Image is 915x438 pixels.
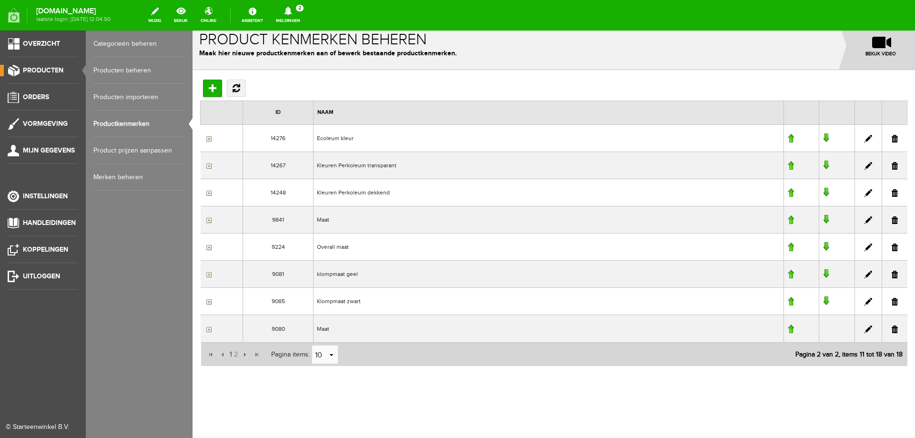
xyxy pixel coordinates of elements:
[121,121,591,148] td: Kleuren Perkoleum transparant
[135,316,143,334] a: select
[50,203,121,230] td: 9224
[598,315,715,334] div: Pagina 2 van 2, items 11 tot 18 van 18
[46,319,57,329] input: Volgende pagina
[34,49,53,66] a: Vernieuwen
[23,146,75,154] span: Mijn gegevens
[23,219,76,227] span: Handleidingen
[23,272,60,280] span: Uitloggen
[168,5,193,26] a: bekijk
[121,176,591,203] td: Maat
[93,137,185,164] a: Product prijzen aanpassen
[195,5,222,26] a: online
[11,186,19,194] input: Expand
[41,315,46,334] a: 2
[23,245,68,254] span: Koppelingen
[11,213,19,221] input: Expand
[36,315,41,334] a: 1
[26,319,36,329] input: Vorige pagina
[121,94,591,121] td: Ecoleum kleur
[23,93,49,101] span: Orders
[270,5,306,26] a: Meldingen2
[23,120,68,128] span: Vormgeving
[50,94,121,121] td: 14276
[93,31,185,57] a: Categorieën beheren
[236,5,269,26] a: Assistent
[23,66,63,74] span: Producten
[93,164,185,191] a: Merken beheren
[11,267,19,275] input: Expand
[11,240,19,248] input: Expand
[11,132,19,139] input: Expand
[50,176,121,203] td: 9841
[11,159,19,166] input: Expand
[50,230,121,257] td: 9081
[650,20,726,27] span: bekijk video
[23,40,60,48] span: Overzicht
[93,111,185,137] a: Productkenmerken
[50,71,121,94] th: ID
[50,148,121,175] td: 14248
[7,1,716,18] h1: Product kenmerken beheren
[296,5,304,11] span: 2
[121,148,591,175] td: Kleuren Perkoleum dekkend
[36,9,111,14] strong: [DOMAIN_NAME]
[121,71,591,94] th: Naam
[11,104,19,112] input: Expand
[7,18,716,28] p: Maak hier nieuwe productkenmerken aan of bewerk bestaande productkenmerken.
[121,203,591,230] td: Overall maat
[121,285,591,312] td: Maat
[121,257,591,285] td: Klompmaat zwart
[121,230,591,257] td: klompmaat geel
[11,295,19,303] input: Expand
[6,422,72,432] div: © Starteenwinkel B.V.
[50,285,121,312] td: 9080
[50,257,121,285] td: 9085
[79,320,117,328] span: Pagina items:
[23,192,68,200] span: Instellingen
[93,57,185,84] a: Producten beheren
[13,319,24,329] input: Eerste pagina
[36,17,111,22] span: laatste login: [DATE] 12:04:50
[59,319,69,329] input: Laatste pagina
[93,84,185,111] a: Producten importeren
[50,121,121,148] td: 14267
[10,49,30,66] input: Toevoegen
[142,5,167,26] a: wijzig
